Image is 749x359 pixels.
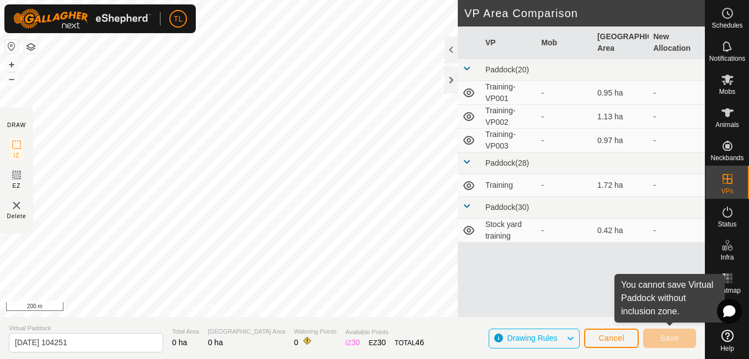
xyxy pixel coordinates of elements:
td: Training-VP001 [481,81,537,105]
div: IZ [345,337,360,349]
td: - [649,219,705,242]
button: Save [643,329,696,348]
a: Help [705,325,749,356]
span: Cancel [598,334,624,342]
span: Schedules [711,22,742,29]
div: EZ [369,337,386,349]
span: Help [720,345,734,352]
span: Paddock(28) [485,159,529,167]
td: Training [481,175,537,197]
span: Save [660,334,679,342]
div: - [541,225,588,236]
button: Reset Map [5,40,18,53]
a: Contact Us [240,303,272,313]
span: Total Area [172,327,199,336]
span: 0 ha [208,338,223,347]
span: Infra [720,254,734,261]
div: - [541,87,588,99]
td: 0.95 ha [593,81,649,105]
span: IZ [14,151,20,160]
div: - [541,111,588,123]
span: Available Points [345,328,424,337]
span: 0 ha [172,338,187,347]
img: Gallagher Logo [13,9,151,29]
span: 0 [294,338,298,347]
a: Privacy Policy [185,303,227,313]
span: Watering Points [294,327,336,336]
span: VPs [721,188,733,194]
th: VP [481,27,537,59]
span: Paddock(20) [485,65,529,74]
span: Heatmap [714,287,741,294]
span: 30 [351,338,360,347]
button: + [5,58,18,71]
td: 0.97 ha [593,129,649,152]
span: Mobs [719,88,735,95]
div: TOTAL [395,337,424,349]
span: TL [174,13,183,25]
span: Delete [7,212,26,220]
span: Virtual Paddock [9,324,163,333]
td: - [649,129,705,152]
td: - [649,81,705,105]
span: [GEOGRAPHIC_DATA] Area [208,327,285,336]
div: - [541,179,588,191]
button: Map Layers [24,40,38,54]
button: – [5,72,18,86]
td: Stock yard training [481,219,537,242]
span: Drawing Rules [507,334,557,342]
button: Cancel [584,329,639,348]
td: 1.72 ha [593,175,649,197]
td: - [649,105,705,129]
span: Status [718,221,736,228]
span: Neckbands [710,155,743,161]
img: VP [10,199,23,212]
td: - [649,175,705,197]
span: 46 [415,338,424,347]
h2: VP Area Comparison [464,7,705,20]
td: 1.13 ha [593,105,649,129]
span: Notifications [709,55,745,62]
th: New Allocation [649,27,705,59]
td: 0.42 ha [593,219,649,242]
td: Training-VP003 [481,129,537,152]
span: 30 [377,338,386,347]
th: [GEOGRAPHIC_DATA] Area [593,27,649,59]
th: Mob [537,27,593,59]
div: - [541,135,588,146]
span: Animals [715,122,739,128]
td: Training-VP002 [481,105,537,129]
span: Paddock(30) [485,203,529,212]
span: EZ [13,182,21,190]
div: DRAW [7,121,26,129]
